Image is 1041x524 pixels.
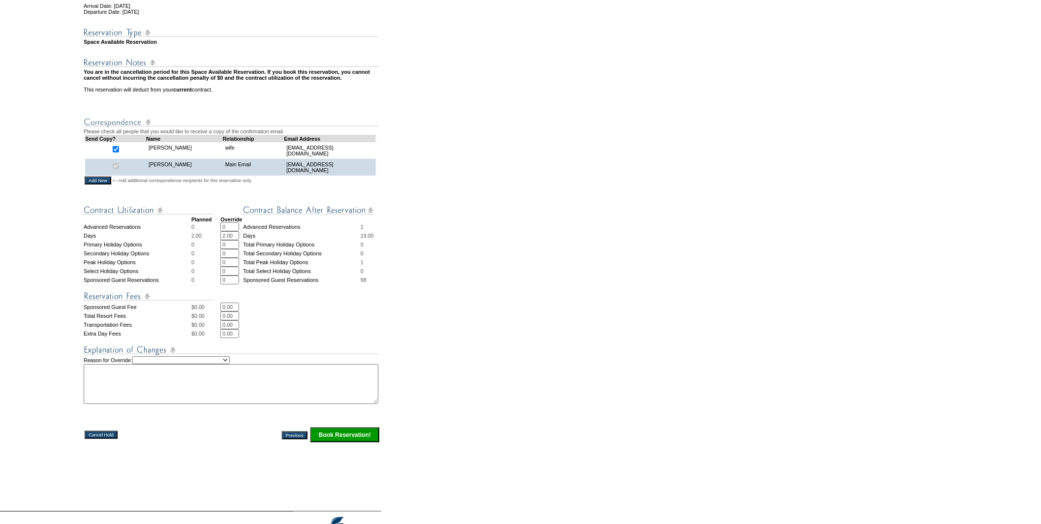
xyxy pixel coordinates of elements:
[84,267,191,276] td: Select Holiday Options
[84,128,284,134] span: Please check all people that you would like to receive a copy of the confirmation email.
[223,142,284,159] td: wife
[361,242,364,247] span: 0
[84,356,380,404] td: Reason for Override:
[84,204,214,216] img: Contract Utilization
[191,259,194,265] span: 0
[84,276,191,284] td: Sponsored Guest Reservations
[194,313,205,319] span: 0.00
[243,276,361,284] td: Sponsored Guest Reservations
[243,231,361,240] td: Days
[284,135,376,142] td: Email Address
[84,57,379,69] img: Reservation Notes
[361,233,374,239] span: 19.00
[361,250,364,256] span: 0
[84,87,380,92] td: This reservation will deduct from your contract.
[194,304,205,310] span: 0.00
[284,159,376,176] td: [EMAIL_ADDRESS][DOMAIN_NAME]
[220,216,242,222] strong: Override
[310,428,379,442] input: Click this button to finalize your reservation.
[243,258,361,267] td: Total Peak Holiday Options
[146,159,223,176] td: [PERSON_NAME]
[361,224,364,230] span: 1
[191,320,220,329] td: $
[84,222,191,231] td: Advanced Reservations
[85,177,111,185] input: Add New
[113,178,252,184] span: <--Add additional correspondence recipients for this reservation only.
[146,135,223,142] td: Name
[361,268,364,274] span: 0
[223,159,284,176] td: Main Email
[84,69,380,81] td: You are in the cancellation period for this Space Available Reservation. If you book this reserva...
[191,250,194,256] span: 0
[85,431,118,439] input: Cancel Hold
[84,27,379,39] img: Reservation Type
[243,267,361,276] td: Total Select Holiday Options
[191,216,212,222] strong: Planned
[191,224,194,230] span: 0
[84,39,380,45] td: Space Available Reservation
[361,259,364,265] span: 1
[243,222,361,231] td: Advanced Reservations
[191,233,202,239] span: 2.00
[191,277,194,283] span: 0
[361,277,367,283] span: 98
[284,142,376,159] td: [EMAIL_ADDRESS][DOMAIN_NAME]
[191,268,194,274] span: 0
[191,242,194,247] span: 0
[194,322,205,328] span: 0.00
[84,290,214,303] img: Reservation Fees
[191,311,220,320] td: $
[243,240,361,249] td: Total Primary Holiday Options
[84,344,379,356] img: Explanation of Changes
[84,311,191,320] td: Total Resort Fees
[84,329,191,338] td: Extra Day Fees
[282,432,307,439] input: Previous
[84,303,191,311] td: Sponsored Guest Fee
[84,249,191,258] td: Secondary Holiday Options
[223,135,284,142] td: Relationship
[85,135,147,142] td: Send Copy?
[243,249,361,258] td: Total Secondary Holiday Options
[84,240,191,249] td: Primary Holiday Options
[146,142,223,159] td: [PERSON_NAME]
[243,204,373,216] img: Contract Balance After Reservation
[173,87,192,92] b: current
[84,231,191,240] td: Days
[191,303,220,311] td: $
[194,331,205,337] span: 0.00
[84,9,380,15] td: Departure Date: [DATE]
[84,258,191,267] td: Peak Holiday Options
[191,329,220,338] td: $
[84,320,191,329] td: Transportation Fees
